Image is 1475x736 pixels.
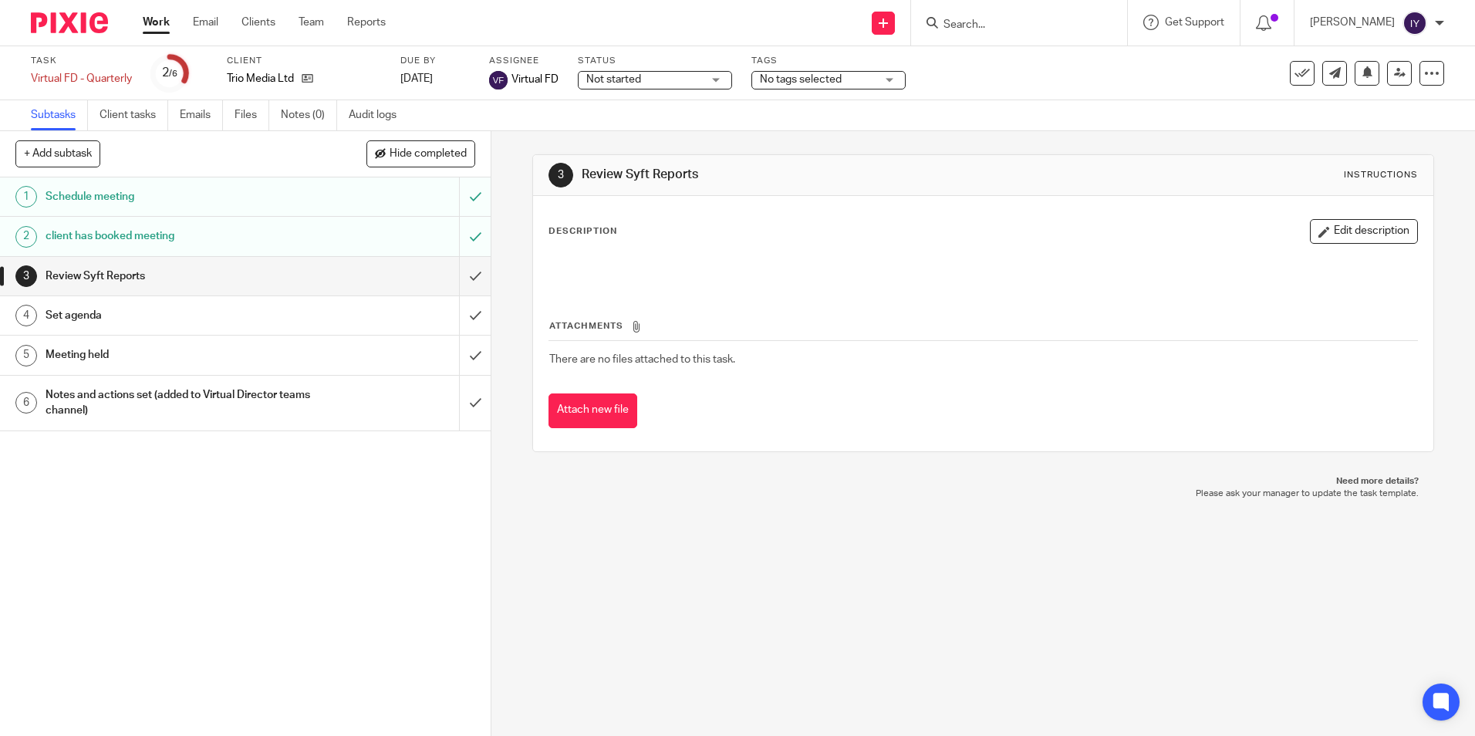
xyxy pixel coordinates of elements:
span: Not started [586,74,641,85]
span: Attachments [549,322,623,330]
p: Description [548,225,617,238]
span: Virtual FD [511,72,559,87]
span: Get Support [1165,17,1224,28]
div: 4 [15,305,37,326]
h1: Notes and actions set (added to Virtual Director teams channel) [46,383,311,423]
img: svg%3E [489,71,508,89]
div: 3 [15,265,37,287]
a: Audit logs [349,100,408,130]
label: Assignee [489,55,559,67]
label: Task [31,55,132,67]
p: [PERSON_NAME] [1310,15,1395,30]
a: Reports [347,15,386,30]
button: + Add subtask [15,140,100,167]
p: Trio Media Ltd [227,71,294,86]
p: Need more details? [548,475,1418,488]
div: Virtual FD - Quarterly [31,71,132,86]
a: Email [193,15,218,30]
div: 2 [15,226,37,248]
h1: Meeting held [46,343,311,366]
span: No tags selected [760,74,842,85]
input: Search [942,19,1081,32]
button: Edit description [1310,219,1418,244]
div: 1 [15,186,37,208]
button: Attach new file [548,393,637,428]
a: Notes (0) [281,100,337,130]
div: 6 [15,392,37,414]
a: Files [235,100,269,130]
span: There are no files attached to this task. [549,354,735,365]
img: svg%3E [1402,11,1427,35]
small: /6 [169,69,177,78]
label: Due by [400,55,470,67]
h1: Schedule meeting [46,185,311,208]
button: Hide completed [366,140,475,167]
a: Work [143,15,170,30]
a: Subtasks [31,100,88,130]
a: Client tasks [100,100,168,130]
a: Emails [180,100,223,130]
p: Please ask your manager to update the task template. [548,488,1418,500]
img: Pixie [31,12,108,33]
label: Client [227,55,381,67]
div: Instructions [1344,169,1418,181]
div: 3 [548,163,573,187]
h1: Set agenda [46,304,311,327]
span: Hide completed [390,148,467,160]
a: Clients [241,15,275,30]
label: Status [578,55,732,67]
div: 2 [162,64,177,82]
h1: Review Syft Reports [46,265,311,288]
h1: Review Syft Reports [582,167,1016,183]
h1: client has booked meeting [46,225,311,248]
span: [DATE] [400,73,433,84]
label: Tags [751,55,906,67]
a: Team [299,15,324,30]
div: 5 [15,345,37,366]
